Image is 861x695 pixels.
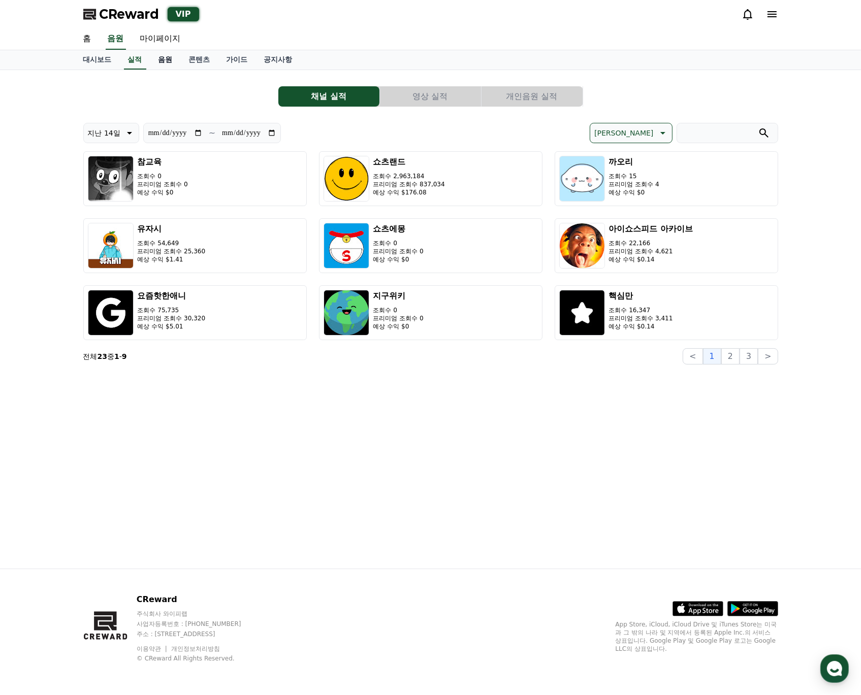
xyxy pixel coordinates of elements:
a: 설정 [131,322,195,347]
p: © CReward All Rights Reserved. [137,654,261,663]
p: 프리미엄 조회수 4,621 [609,247,693,255]
button: 1 [703,348,721,365]
a: 콘텐츠 [181,50,218,70]
button: > [758,348,778,365]
p: [PERSON_NAME] [594,126,653,140]
strong: 9 [122,352,127,360]
img: 핵심만 [559,290,605,336]
p: 프리미엄 조회수 0 [373,314,424,322]
p: 예상 수익 $1.41 [138,255,206,263]
span: CReward [100,6,160,22]
img: 요즘핫한애니 [88,290,134,336]
button: 핵심만 조회수 16,347 프리미엄 조회수 3,411 예상 수익 $0.14 [555,285,778,340]
strong: 1 [114,352,119,360]
span: 설정 [157,337,169,345]
button: 까오리 조회수 15 프리미엄 조회수 4 예상 수익 $0 [555,151,778,206]
a: 홈 [75,28,100,50]
a: 공지사항 [256,50,301,70]
p: 전체 중 - [83,351,127,361]
img: 참교육 [88,156,134,202]
p: 예상 수익 $0.14 [609,255,693,263]
a: 마이페이지 [132,28,189,50]
a: 이용약관 [137,645,169,652]
p: 예상 수익 $0 [138,188,188,196]
button: 개인음원 실적 [482,86,583,107]
h3: 참교육 [138,156,188,168]
img: 유자시 [88,223,134,269]
p: CReward [137,593,261,606]
img: 쇼츠랜드 [324,156,369,202]
a: 음원 [106,28,126,50]
h3: 핵심만 [609,290,673,302]
p: ~ [209,127,215,139]
button: 요즘핫한애니 조회수 75,735 프리미엄 조회수 30,320 예상 수익 $5.01 [83,285,307,340]
a: 음원 [150,50,181,70]
p: 조회수 75,735 [138,306,206,314]
button: 유자시 조회수 54,649 프리미엄 조회수 25,360 예상 수익 $1.41 [83,218,307,273]
button: 참교육 조회수 0 프리미엄 조회수 0 예상 수익 $0 [83,151,307,206]
p: 예상 수익 $0 [373,322,424,330]
a: 개인음원 실적 [482,86,583,107]
a: 대화 [67,322,131,347]
img: 지구위키 [324,290,369,336]
p: 예상 수익 $0 [373,255,424,263]
p: 조회수 0 [373,239,424,247]
h3: 지구위키 [373,290,424,302]
p: 조회수 16,347 [609,306,673,314]
p: 프리미엄 조회수 0 [373,247,424,255]
a: 실적 [124,50,146,70]
a: 개인정보처리방침 [171,645,220,652]
span: 홈 [32,337,38,345]
button: < [683,348,703,365]
a: 채널 실적 [278,86,380,107]
button: 지난 14일 [83,123,139,143]
button: 2 [721,348,740,365]
p: 조회수 0 [138,172,188,180]
p: 프리미엄 조회수 4 [609,180,659,188]
p: 주소 : [STREET_ADDRESS] [137,630,261,638]
p: 조회수 15 [609,172,659,180]
button: [PERSON_NAME] [590,123,672,143]
button: 지구위키 조회수 0 프리미엄 조회수 0 예상 수익 $0 [319,285,543,340]
img: 쇼츠에몽 [324,223,369,269]
h3: 요즘핫한애니 [138,290,206,302]
p: 프리미엄 조회수 0 [138,180,188,188]
img: 아이쇼스피드 아카이브 [559,223,605,269]
p: 예상 수익 $5.01 [138,322,206,330]
div: VIP [168,7,199,21]
p: 주식회사 와이피랩 [137,610,261,618]
a: 가이드 [218,50,256,70]
button: 채널 실적 [278,86,379,107]
p: 조회수 22,166 [609,239,693,247]
h3: 까오리 [609,156,659,168]
h3: 쇼츠랜드 [373,156,445,168]
img: 까오리 [559,156,605,202]
a: 대시보드 [75,50,120,70]
p: 사업자등록번호 : [PHONE_NUMBER] [137,620,261,628]
button: 영상 실적 [380,86,481,107]
h3: 아이쇼스피드 아카이브 [609,223,693,235]
p: 예상 수익 $0 [609,188,659,196]
p: 예상 수익 $0.14 [609,322,673,330]
p: 조회수 54,649 [138,239,206,247]
p: 예상 수익 $176.08 [373,188,445,196]
h3: 유자시 [138,223,206,235]
p: 조회수 2,963,184 [373,172,445,180]
p: 조회수 0 [373,306,424,314]
button: 아이쇼스피드 아카이브 조회수 22,166 프리미엄 조회수 4,621 예상 수익 $0.14 [555,218,778,273]
strong: 23 [98,352,107,360]
a: CReward [83,6,160,22]
p: 프리미엄 조회수 837,034 [373,180,445,188]
p: 지난 14일 [88,126,120,140]
p: 프리미엄 조회수 25,360 [138,247,206,255]
a: 홈 [3,322,67,347]
button: 쇼츠에몽 조회수 0 프리미엄 조회수 0 예상 수익 $0 [319,218,543,273]
button: 3 [740,348,758,365]
span: 대화 [93,338,105,346]
h3: 쇼츠에몽 [373,223,424,235]
p: 프리미엄 조회수 30,320 [138,314,206,322]
p: App Store, iCloud, iCloud Drive 및 iTunes Store는 미국과 그 밖의 나라 및 지역에서 등록된 Apple Inc.의 서비스 상표입니다. Goo... [616,620,778,653]
p: 프리미엄 조회수 3,411 [609,314,673,322]
button: 쇼츠랜드 조회수 2,963,184 프리미엄 조회수 837,034 예상 수익 $176.08 [319,151,543,206]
